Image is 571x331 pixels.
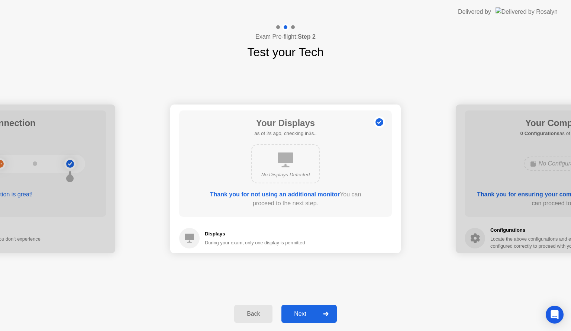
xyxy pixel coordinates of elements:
[546,306,564,324] div: Open Intercom Messenger
[254,116,316,130] h1: Your Displays
[458,7,491,16] div: Delivered by
[255,32,316,41] h4: Exam Pre-flight:
[281,305,337,323] button: Next
[254,130,316,137] h5: as of 2s ago, checking in3s..
[236,311,270,317] div: Back
[210,191,340,197] b: Thank you for not using an additional monitor
[298,33,316,40] b: Step 2
[496,7,558,16] img: Delivered by Rosalyn
[200,190,371,208] div: You can proceed to the next step.
[284,311,317,317] div: Next
[205,230,305,238] h5: Displays
[258,171,313,179] div: No Displays Detected
[247,43,324,61] h1: Test your Tech
[234,305,272,323] button: Back
[205,239,305,246] div: During your exam, only one display is permitted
